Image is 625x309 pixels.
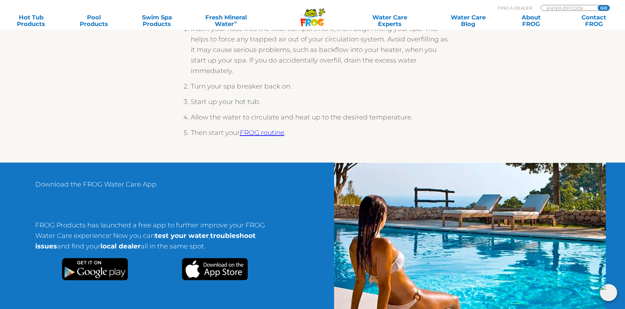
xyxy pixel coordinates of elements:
li: Allow the water to circulate and heat up to the desired temperature. [191,112,448,127]
li: Then start your . [191,127,448,143]
p: FROG Products has launched a free app to further improve your FROG Water Care experience! Now you... [35,220,275,258]
a: Hot TubProducts [7,14,56,27]
a: Fresh MineralWater∞ [195,14,257,27]
a: PoolProducts [70,14,119,27]
sup: ∞ [234,19,237,25]
p: Find A Dealer [498,5,532,11]
a: Water CareBlog [443,14,493,27]
img: openIcon [600,284,617,301]
a: AboutFROG [506,14,555,27]
a: Water CareExperts [350,14,430,27]
a: ContactFROG [569,14,618,27]
strong: test your water [155,232,209,240]
a: Swim SpaProducts [132,14,182,27]
input: Zip Code Form [546,5,590,11]
img: Google Play [62,258,128,280]
li: Turn your spa breaker back on. [191,81,448,96]
li: Start up your hot tub. [191,96,448,112]
li: Insert your hose into the filter compartment, then begin filling your spa. This helps to force an... [191,23,448,81]
img: Apple App Store [182,258,248,280]
p: Download the FROG Water Care App [35,179,275,196]
a: FROG routine [240,129,284,137]
strong: local dealer [100,242,141,250]
input: GO [598,5,610,11]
